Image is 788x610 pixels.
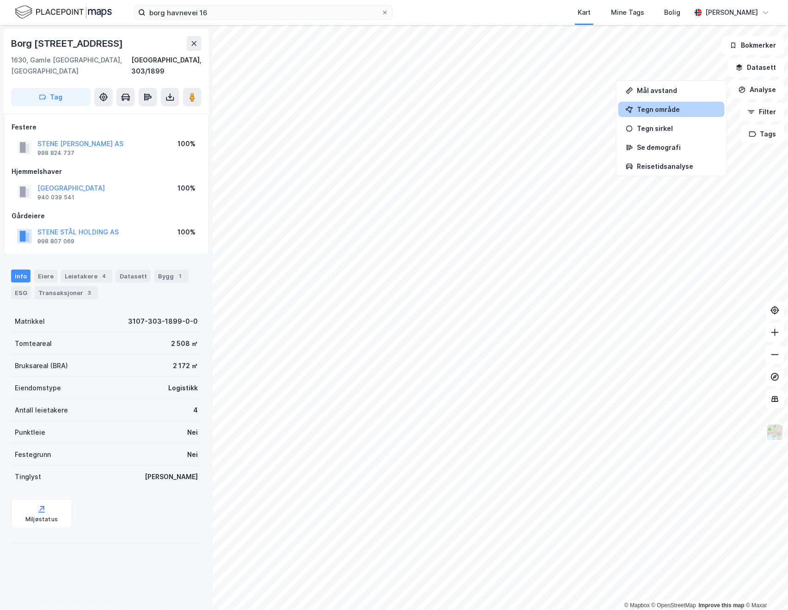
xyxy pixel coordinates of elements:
div: Nei [187,427,198,438]
div: Eiendomstype [15,382,61,394]
div: Leietakere [61,270,112,283]
div: 2 508 ㎡ [171,338,198,349]
div: Festere [12,122,201,133]
div: 940 039 541 [37,194,74,201]
div: Tegn sirkel [637,124,717,132]
div: Antall leietakere [15,405,68,416]
div: 100% [177,183,195,194]
div: 2 172 ㎡ [173,360,198,371]
div: 1 [176,271,185,281]
div: 3 [85,288,94,297]
div: Borg [STREET_ADDRESS] [11,36,125,51]
img: Z [766,424,784,441]
div: Gårdeiere [12,210,201,222]
div: [PERSON_NAME] [145,471,198,482]
div: 4 [99,271,109,281]
a: OpenStreetMap [652,602,696,609]
button: Analyse [731,80,784,99]
button: Bokmerker [722,36,784,55]
div: Datasett [116,270,151,283]
button: Tag [11,88,91,106]
div: Bygg [154,270,189,283]
div: Mål avstand [637,86,717,94]
div: 100% [177,138,195,149]
div: Mine Tags [611,7,644,18]
div: Miljøstatus [25,516,58,523]
a: Improve this map [699,602,745,609]
div: Festegrunn [15,449,51,460]
div: Tinglyst [15,471,41,482]
div: 998 807 069 [37,238,74,245]
div: Tomteareal [15,338,52,349]
div: Nei [187,449,198,460]
div: Matrikkel [15,316,45,327]
input: Søk på adresse, matrikkel, gårdeiere, leietakere eller personer [146,6,381,19]
div: Info [11,270,31,283]
button: Datasett [728,58,784,77]
div: Hjemmelshaver [12,166,201,177]
div: ESG [11,286,31,299]
div: Bruksareal (BRA) [15,360,68,371]
img: logo.f888ab2527a4732fd821a326f86c7f29.svg [15,4,112,20]
div: Bolig [665,7,681,18]
div: [GEOGRAPHIC_DATA], 303/1899 [131,55,202,77]
div: 998 824 737 [37,149,74,157]
div: 4 [193,405,198,416]
div: Se demografi [637,143,717,151]
button: Filter [740,103,784,121]
div: [PERSON_NAME] [706,7,758,18]
div: Logistikk [168,382,198,394]
div: Eiere [34,270,57,283]
div: Tegn område [637,105,717,113]
iframe: Chat Widget [742,566,788,610]
div: 3107-303-1899-0-0 [128,316,198,327]
a: Mapbox [624,602,650,609]
div: Kart [578,7,591,18]
button: Tags [741,125,784,143]
div: Punktleie [15,427,45,438]
div: Reisetidsanalyse [637,162,717,170]
div: Transaksjoner [35,286,98,299]
div: Kontrollprogram for chat [742,566,788,610]
div: 1630, Gamle [GEOGRAPHIC_DATA], [GEOGRAPHIC_DATA] [11,55,131,77]
div: 100% [177,227,195,238]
